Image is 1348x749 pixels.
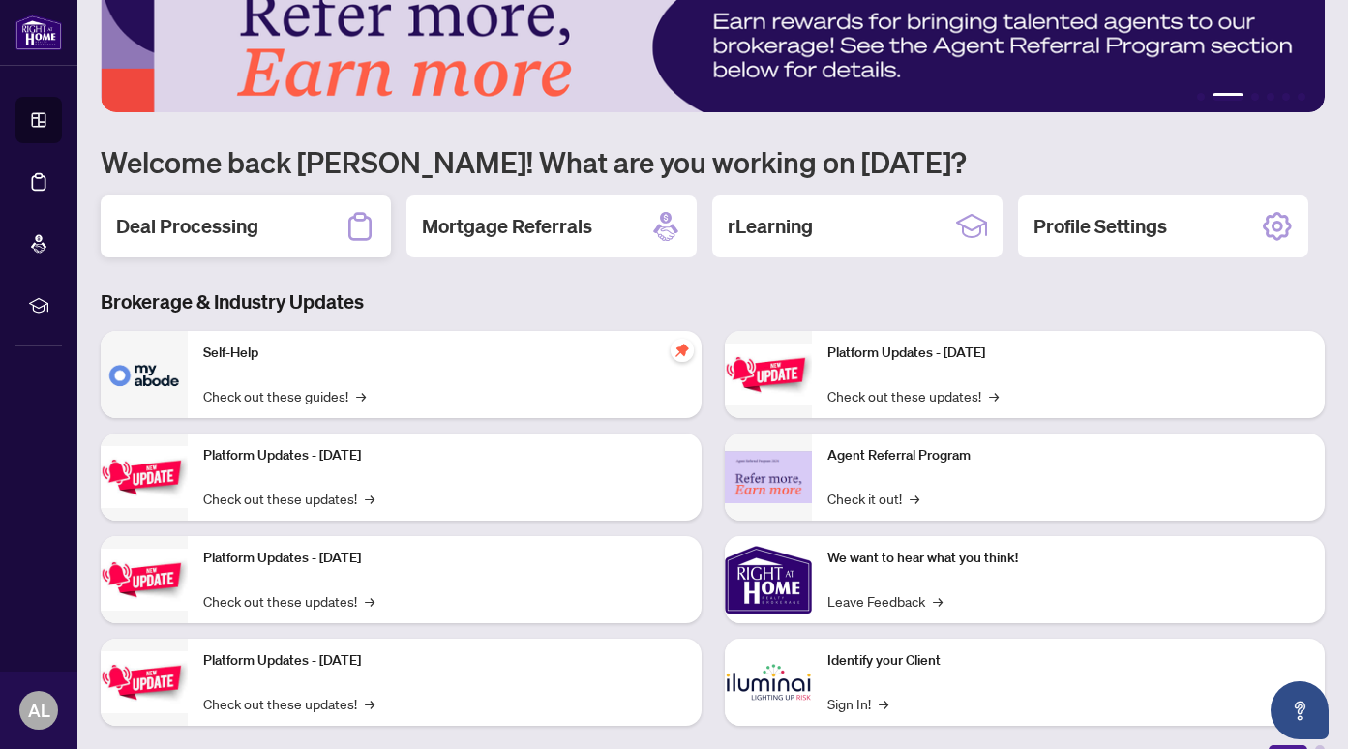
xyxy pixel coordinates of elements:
span: → [879,693,888,714]
img: Self-Help [101,331,188,418]
span: pushpin [671,339,694,362]
img: Platform Updates - July 8, 2025 [101,651,188,712]
img: Platform Updates - July 21, 2025 [101,549,188,610]
a: Sign In!→ [827,693,888,714]
span: → [365,590,374,612]
a: Check out these updates!→ [203,488,374,509]
p: Platform Updates - [DATE] [827,343,1310,364]
p: Identify your Client [827,650,1310,672]
h2: rLearning [728,213,813,240]
span: → [989,385,999,406]
h3: Brokerage & Industry Updates [101,288,1325,315]
button: 1 [1197,93,1205,101]
button: 3 [1251,93,1259,101]
p: We want to hear what you think! [827,548,1310,569]
img: Identify your Client [725,639,812,726]
span: AL [28,697,50,724]
p: Platform Updates - [DATE] [203,650,686,672]
p: Platform Updates - [DATE] [203,445,686,466]
span: → [365,693,374,714]
h2: Profile Settings [1033,213,1167,240]
h1: Welcome back [PERSON_NAME]! What are you working on [DATE]? [101,143,1325,180]
p: Self-Help [203,343,686,364]
a: Check out these updates!→ [203,590,374,612]
a: Leave Feedback→ [827,590,943,612]
button: 5 [1282,93,1290,101]
button: 2 [1213,93,1243,101]
h2: Deal Processing [116,213,258,240]
a: Check out these updates!→ [203,693,374,714]
p: Agent Referral Program [827,445,1310,466]
img: We want to hear what you think! [725,536,812,623]
img: Agent Referral Program [725,451,812,504]
button: 4 [1267,93,1274,101]
a: Check out these updates!→ [827,385,999,406]
a: Check it out!→ [827,488,919,509]
span: → [933,590,943,612]
img: Platform Updates - September 16, 2025 [101,446,188,507]
a: Check out these guides!→ [203,385,366,406]
span: → [365,488,374,509]
h2: Mortgage Referrals [422,213,592,240]
p: Platform Updates - [DATE] [203,548,686,569]
span: → [356,385,366,406]
button: 6 [1298,93,1305,101]
span: → [910,488,919,509]
img: Platform Updates - June 23, 2025 [725,344,812,404]
img: logo [15,15,62,50]
button: Open asap [1271,681,1329,739]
